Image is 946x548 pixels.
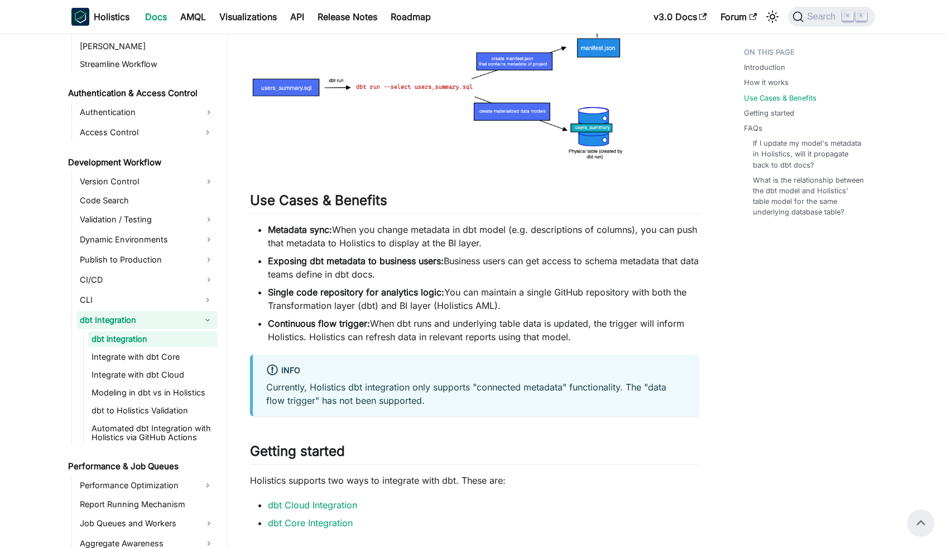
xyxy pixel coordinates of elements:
a: Automated dbt Integration with Holistics via GitHub Actions [88,421,218,445]
a: If I update my model's metadata in Holistics, will it propagate back to dbt docs? [753,138,864,170]
a: Modeling in dbt vs in Holistics [88,385,218,401]
a: How it works [744,77,789,88]
nav: Docs sidebar [60,34,228,548]
a: dbt integration [88,331,218,347]
a: Visualizations [213,8,284,26]
strong: Single code repository for analytics logic: [268,287,444,298]
a: dbt to Holistics Validation [88,403,218,418]
a: CLI [76,291,198,309]
a: Forum [714,8,763,26]
a: Release Notes [311,8,384,26]
a: v3.0 Docs [647,8,714,26]
a: Dynamic Environments [76,231,218,249]
a: Version Control [76,173,218,190]
div: info [266,364,686,378]
a: Integrate with dbt Core [88,349,218,365]
h2: Use Cases & Benefits [250,192,699,213]
a: Use Cases & Benefits [744,93,817,103]
a: Introduction [744,62,785,73]
a: Authentication & Access Control [65,85,218,101]
a: AMQL [174,8,213,26]
a: Authentication [76,103,218,121]
a: Roadmap [384,8,438,26]
li: You can maintain a single GitHub repository with both the Transformation layer (dbt) and BI layer... [268,285,699,312]
a: Performance & Job Queues [65,459,218,474]
li: When dbt runs and underlying table data is updated, the trigger will inform Holistics. Holistics ... [268,317,699,344]
button: Collapse sidebar category 'dbt Integration' [198,311,218,329]
strong: Continuous flow trigger: [268,318,370,329]
a: Performance Optimization [76,476,198,494]
a: Streamline Workflow [76,56,218,72]
kbd: ⌘ [842,11,853,21]
a: Job Queues and Workers [76,514,218,532]
a: FAQs [744,123,762,134]
a: Report Running Mechanism [76,497,218,512]
a: Development Workflow [65,155,218,170]
b: Holistics [94,10,129,23]
a: Publish to Production [76,251,218,269]
strong: Metadata sync: [268,224,332,235]
p: Holistics supports two ways to integrate with dbt. These are: [250,474,699,487]
img: Holistics [71,8,89,26]
h2: Getting started [250,443,699,464]
a: [PERSON_NAME] [76,39,218,54]
a: Integrate with dbt Cloud [88,367,218,383]
button: Expand sidebar category 'CLI' [198,291,218,309]
a: dbt Integration [76,311,198,329]
li: When you change metadata in dbt model (e.g. descriptions of columns), you can push that metadata ... [268,223,699,250]
a: HolisticsHolistics [71,8,129,26]
p: Currently, Holistics dbt integration only supports "connected metadata" functionality. The "data ... [266,380,686,407]
a: dbt Core Integration [268,517,353,528]
span: Search [804,12,842,22]
button: Expand sidebar category 'Performance Optimization' [198,476,218,494]
button: Scroll back to top [907,509,934,536]
a: CI/CD [76,271,218,289]
button: Search (Command+K) [788,7,875,27]
a: Getting started [744,108,794,118]
a: Docs [138,8,174,26]
strong: Exposing dbt metadata to business users: [268,255,444,266]
kbd: K [856,11,867,21]
a: API [284,8,311,26]
a: Access Control [76,123,198,141]
a: dbt Cloud Integration [268,499,357,511]
button: Expand sidebar category 'Access Control' [198,123,218,141]
button: Switch between dark and light mode (currently light mode) [763,8,781,26]
a: What is the relationship between the dbt model and Holistics' table model for the same underlying... [753,175,864,218]
a: Validation / Testing [76,211,218,228]
a: Code Search [76,193,218,208]
li: Business users can get access to schema metadata that data teams define in dbt docs. [268,254,699,281]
